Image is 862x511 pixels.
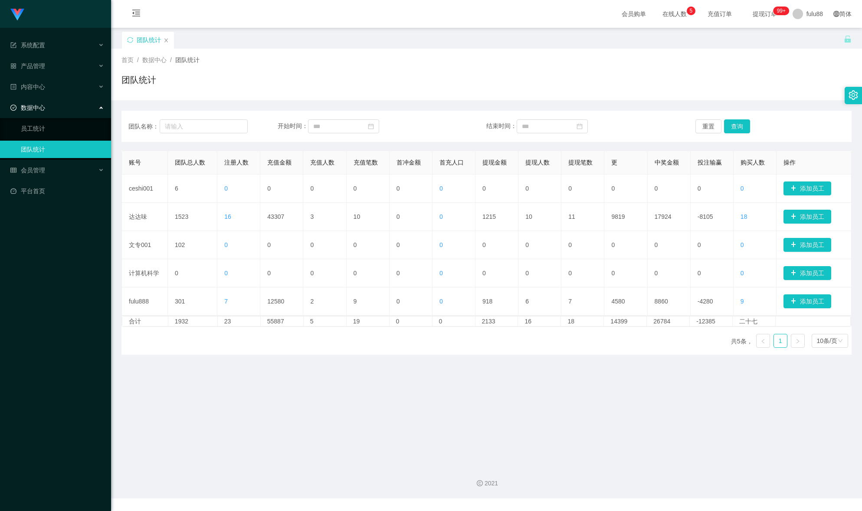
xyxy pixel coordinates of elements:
[741,270,744,277] font: 0
[739,318,757,325] font: 二十七
[310,213,314,220] font: 3
[833,11,839,17] i: 图标: 全球
[753,10,777,17] font: 提现订单
[611,270,615,277] font: 0
[774,7,789,15] sup: 246
[142,56,167,63] font: 数据中心
[10,182,104,200] a: 图标：仪表板平台首页
[224,159,249,166] font: 注册人数
[783,294,831,308] button: 图标: 加号添加员工
[397,159,421,166] font: 首冲金额
[21,42,45,49] font: 系统配置
[525,213,532,220] font: 10
[783,181,831,195] button: 图标: 加号添加员工
[482,318,495,325] font: 2133
[611,213,625,220] font: 9819
[21,141,104,158] a: 团队统计
[690,8,693,14] font: 5
[397,298,400,305] font: 0
[698,185,701,192] font: 0
[525,241,529,248] font: 0
[791,334,805,348] li: 下一页
[698,213,713,220] font: -8105
[439,298,443,305] font: 0
[568,270,572,277] font: 0
[137,56,139,63] font: /
[129,241,151,248] font: 文专001
[224,185,228,192] font: 0
[175,159,205,166] font: 团队总人数
[175,185,178,192] font: 6
[310,298,314,305] font: 2
[611,298,625,305] font: 4580
[21,63,45,69] font: 产品管理
[224,298,228,305] font: 7
[525,298,529,305] font: 6
[662,10,687,17] font: 在线人数
[121,56,134,63] font: 首页
[653,318,670,325] font: 26784
[310,270,314,277] font: 0
[482,159,507,166] font: 提现金额
[477,480,483,486] i: 图标：版权
[844,35,852,43] i: 图标： 解锁
[310,185,314,192] font: 0
[439,185,443,192] font: 0
[795,339,800,344] i: 图标： 右
[838,338,843,344] i: 图标： 下
[175,56,200,63] font: 团队统计
[354,241,357,248] font: 0
[525,185,529,192] font: 0
[741,298,744,305] font: 9
[756,334,770,348] li: 上一页
[698,159,722,166] font: 投注输赢
[439,159,464,166] font: 首充人口
[568,241,572,248] font: 0
[267,270,271,277] font: 0
[21,167,45,174] font: 会员管理
[397,270,400,277] font: 0
[10,63,16,69] i: 图标: appstore-o
[708,10,732,17] font: 充值订单
[396,318,400,325] font: 0
[783,266,831,280] button: 图标: 加号添加员工
[224,270,228,277] font: 0
[224,213,231,220] font: 16
[129,270,159,277] font: 计算机科学
[164,38,169,43] i: 图标： 关闭
[741,159,765,166] font: 购买人数
[696,318,715,325] font: -12385
[482,213,496,220] font: 1215
[439,213,443,220] font: 0
[568,213,575,220] font: 11
[774,334,787,348] li: 1
[611,241,615,248] font: 0
[397,185,400,192] font: 0
[698,270,701,277] font: 0
[267,298,284,305] font: 12580
[611,185,615,192] font: 0
[482,185,486,192] font: 0
[741,241,744,248] font: 0
[267,318,284,325] font: 55887
[817,337,837,344] font: 10条/页
[482,270,486,277] font: 0
[224,318,231,325] font: 23
[368,123,374,129] i: 图标：日历
[839,10,852,17] font: 简体
[175,241,185,248] font: 102
[129,298,149,305] font: fulu888
[741,213,747,220] font: 18
[267,213,284,220] font: 43307
[397,241,400,248] font: 0
[568,298,572,305] font: 7
[525,270,529,277] font: 0
[485,480,498,487] font: 2021
[10,42,16,48] i: 图标： 表格
[486,122,517,129] font: 结束时间：
[695,119,721,133] button: 重置
[310,318,314,325] font: 5
[525,159,550,166] font: 提现人数
[127,37,133,43] i: 图标：同步
[655,270,658,277] font: 0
